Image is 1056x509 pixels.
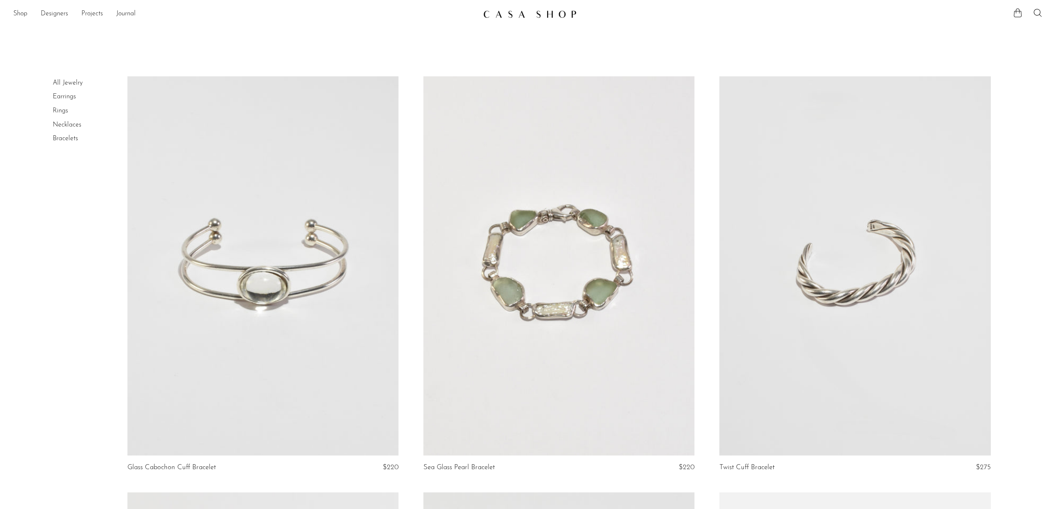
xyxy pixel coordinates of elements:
a: Twist Cuff Bracelet [719,464,775,471]
span: $275 [976,464,991,471]
a: All Jewelry [53,80,83,86]
ul: NEW HEADER MENU [13,7,477,21]
a: Designers [41,9,68,19]
a: Glass Cabochon Cuff Bracelet [127,464,216,471]
a: Projects [81,9,103,19]
a: Necklaces [53,122,81,128]
a: Sea Glass Pearl Bracelet [423,464,495,471]
span: $220 [679,464,694,471]
a: Shop [13,9,27,19]
a: Earrings [53,93,76,100]
a: Rings [53,107,68,114]
nav: Desktop navigation [13,7,477,21]
a: Bracelets [53,135,78,142]
a: Journal [116,9,136,19]
span: $220 [383,464,398,471]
